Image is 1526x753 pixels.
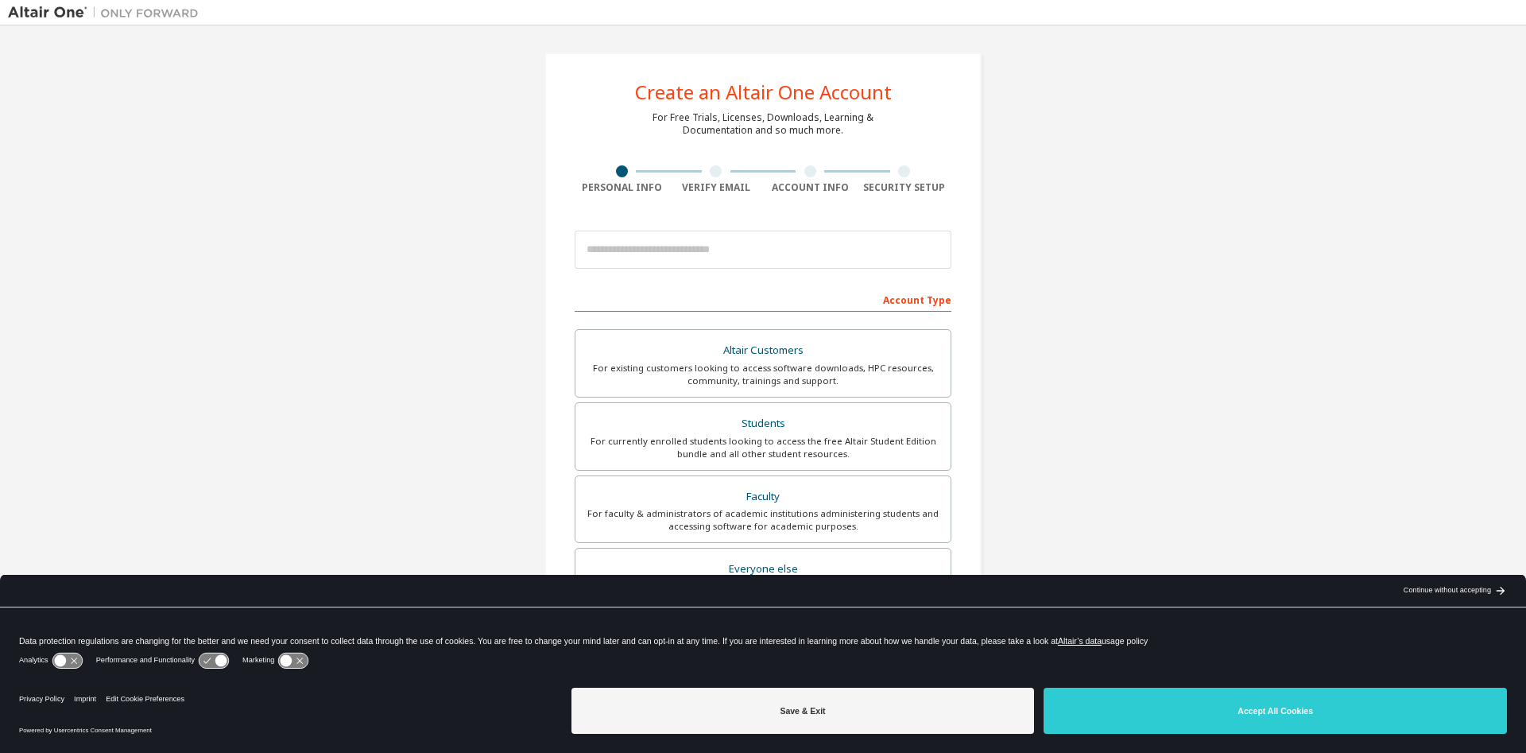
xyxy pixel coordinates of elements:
[585,486,941,508] div: Faculty
[8,5,207,21] img: Altair One
[635,83,892,102] div: Create an Altair One Account
[585,413,941,435] div: Students
[585,340,941,362] div: Altair Customers
[653,111,873,137] div: For Free Trials, Licenses, Downloads, Learning & Documentation and so much more.
[575,181,669,194] div: Personal Info
[669,181,764,194] div: Verify Email
[585,362,941,387] div: For existing customers looking to access software downloads, HPC resources, community, trainings ...
[858,181,952,194] div: Security Setup
[585,435,941,460] div: For currently enrolled students looking to access the free Altair Student Edition bundle and all ...
[585,558,941,580] div: Everyone else
[763,181,858,194] div: Account Info
[585,507,941,533] div: For faculty & administrators of academic institutions administering students and accessing softwa...
[575,286,951,312] div: Account Type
